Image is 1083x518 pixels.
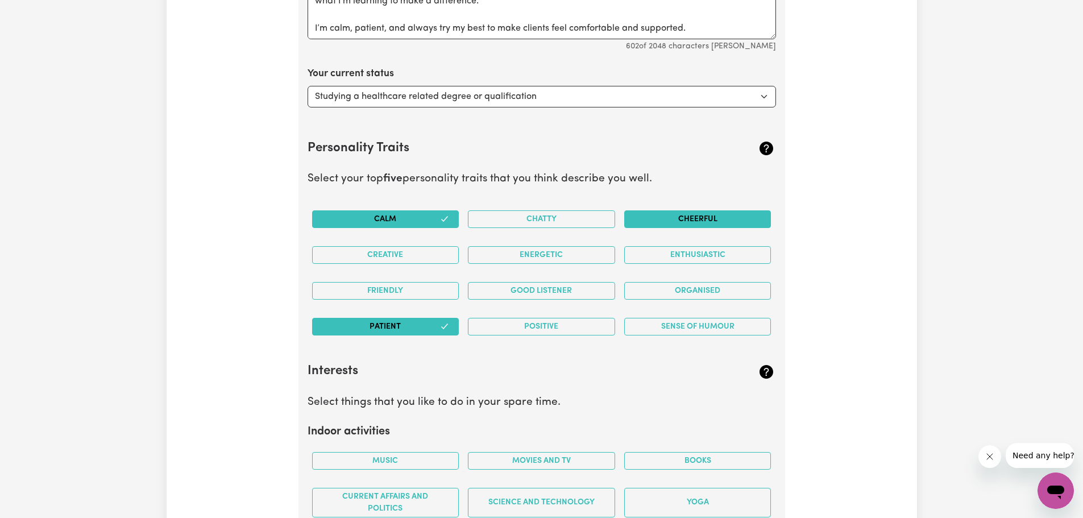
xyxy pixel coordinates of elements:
button: Creative [312,246,459,264]
button: Friendly [312,282,459,300]
p: Select your top personality traits that you think describe you well. [308,171,776,188]
button: Energetic [468,246,615,264]
button: Music [312,452,459,470]
label: Your current status [308,67,394,81]
iframe: Button to launch messaging window [1038,473,1074,509]
button: Positive [468,318,615,335]
button: Chatty [468,210,615,228]
button: Sense of Humour [624,318,771,335]
b: five [383,173,403,184]
button: Current Affairs and Politics [312,488,459,517]
button: Science and Technology [468,488,615,517]
button: Calm [312,210,459,228]
iframe: Message from company [1006,443,1074,468]
small: 602 of 2048 characters [PERSON_NAME] [626,42,776,51]
button: Patient [312,318,459,335]
h2: Personality Traits [308,141,698,156]
p: Select things that you like to do in your spare time. [308,395,776,411]
button: Books [624,452,771,470]
button: Cheerful [624,210,771,228]
button: Good Listener [468,282,615,300]
button: Movies and TV [468,452,615,470]
h2: Interests [308,364,698,379]
span: Need any help? [7,8,69,17]
button: Enthusiastic [624,246,771,264]
button: Organised [624,282,771,300]
h2: Indoor activities [308,425,776,438]
button: Yoga [624,488,771,517]
iframe: Close message [978,445,1001,468]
